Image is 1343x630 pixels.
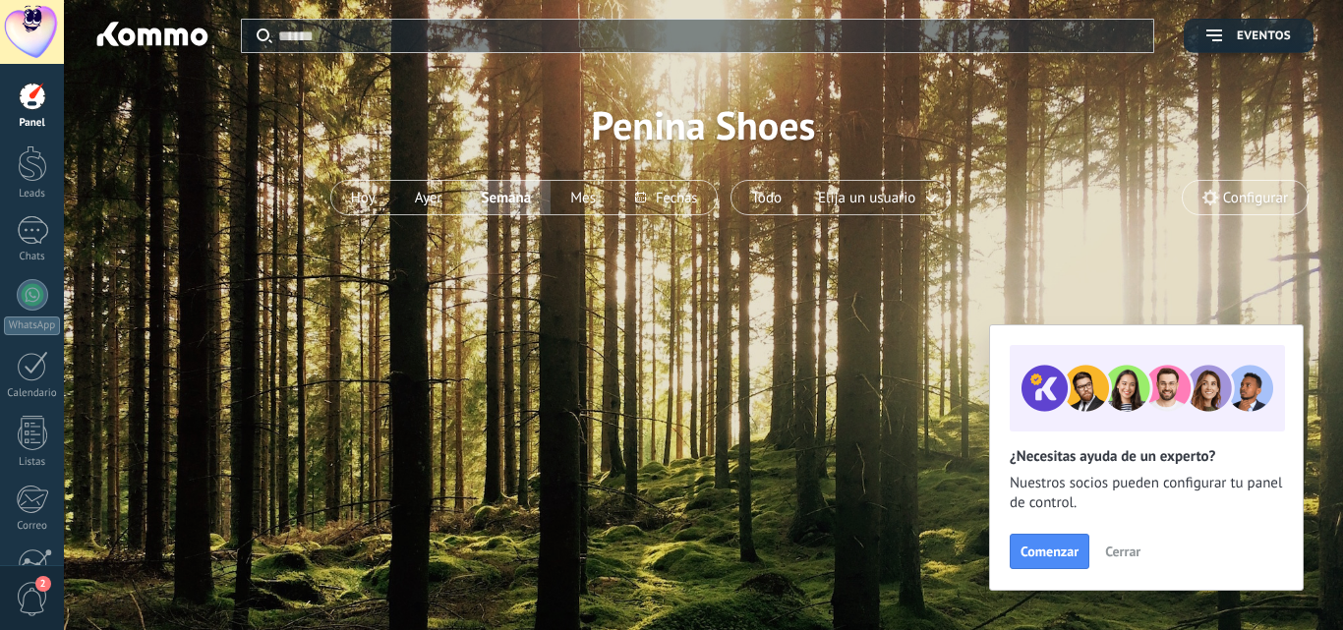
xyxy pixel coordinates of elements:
[4,520,61,533] div: Correo
[801,181,950,214] button: Elija un usuario
[35,576,51,592] span: 2
[731,181,801,214] button: Todo
[1105,544,1140,558] span: Cerrar
[461,181,551,214] button: Semana
[4,316,60,335] div: WhatsApp
[814,185,919,211] span: Elija un usuario
[1010,447,1283,466] h2: ¿Necesitas ayuda de un experto?
[4,456,61,469] div: Listas
[1010,474,1283,513] span: Nuestros socios pueden configurar tu panel de control.
[1237,29,1291,43] span: Eventos
[331,181,395,214] button: Hoy
[4,117,61,130] div: Panel
[1096,537,1149,566] button: Cerrar
[1021,544,1079,558] span: Comenzar
[4,251,61,263] div: Chats
[1223,190,1288,206] span: Configurar
[1184,19,1314,53] button: Eventos
[395,181,462,214] button: Ayer
[1010,534,1089,569] button: Comenzar
[4,387,61,400] div: Calendario
[4,188,61,200] div: Leads
[551,181,615,214] button: Mes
